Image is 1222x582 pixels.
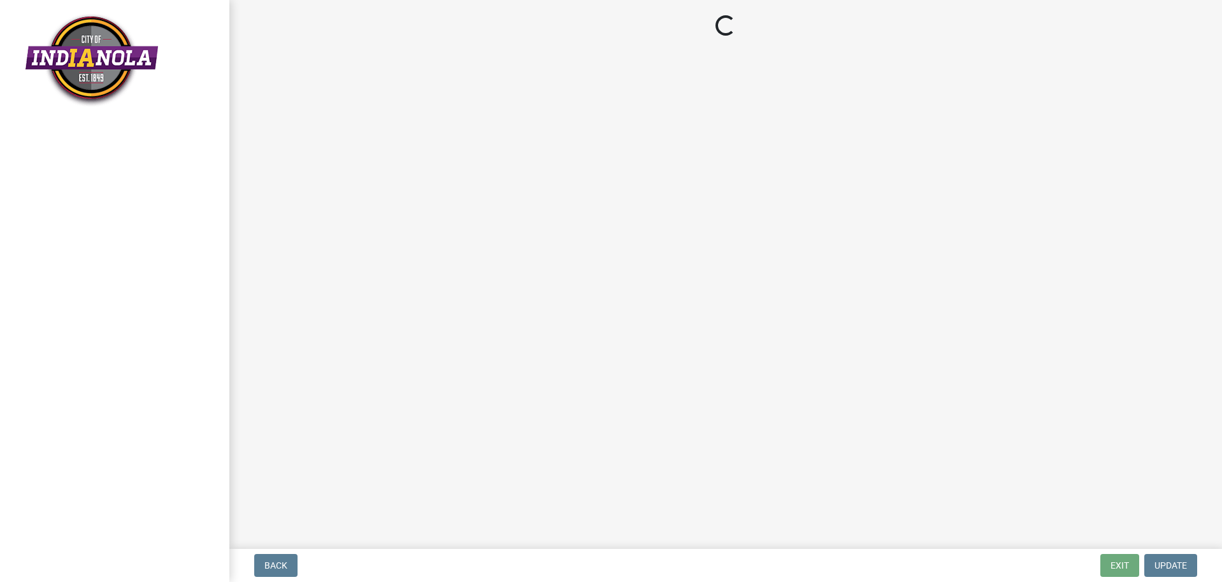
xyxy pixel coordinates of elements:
span: Back [264,560,287,571]
img: City of Indianola, Iowa [25,13,158,107]
button: Update [1144,554,1197,577]
button: Exit [1100,554,1139,577]
button: Back [254,554,298,577]
span: Update [1154,560,1187,571]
